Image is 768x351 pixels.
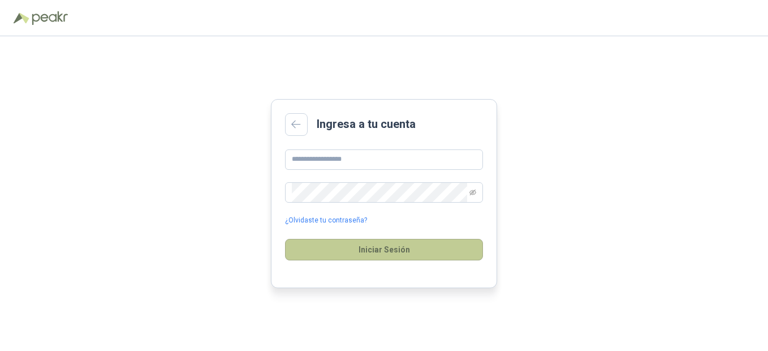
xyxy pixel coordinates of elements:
span: eye-invisible [469,189,476,196]
img: Logo [14,12,29,24]
img: Peakr [32,11,68,25]
button: Iniciar Sesión [285,239,483,260]
a: ¿Olvidaste tu contraseña? [285,215,367,226]
h2: Ingresa a tu cuenta [317,115,416,133]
